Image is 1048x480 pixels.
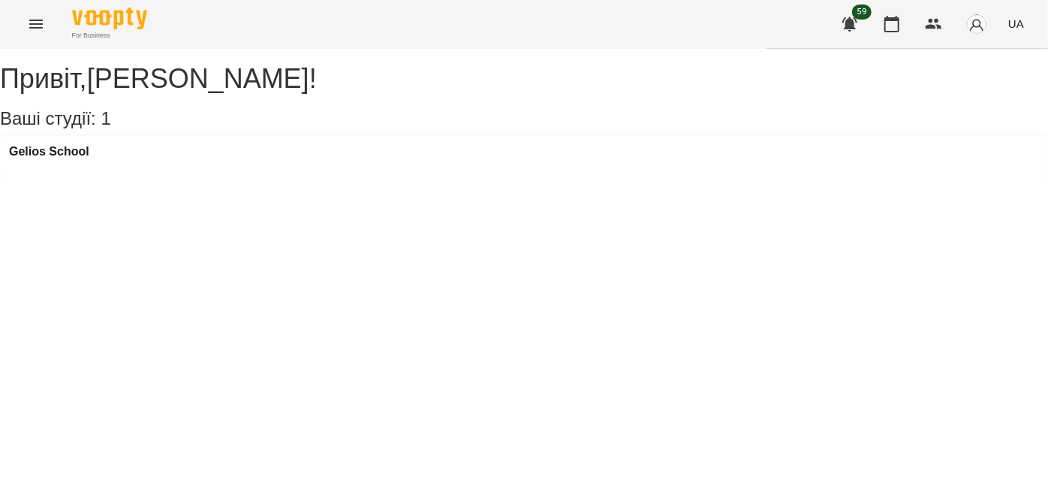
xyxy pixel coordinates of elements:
span: 59 [852,5,872,20]
a: Gelios School [9,145,89,158]
button: UA [1002,10,1030,38]
img: avatar_s.png [966,14,987,35]
button: Menu [18,6,54,42]
img: Voopty Logo [72,8,147,29]
span: 1 [101,108,110,128]
span: For Business [72,31,147,41]
span: UA [1008,16,1024,32]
